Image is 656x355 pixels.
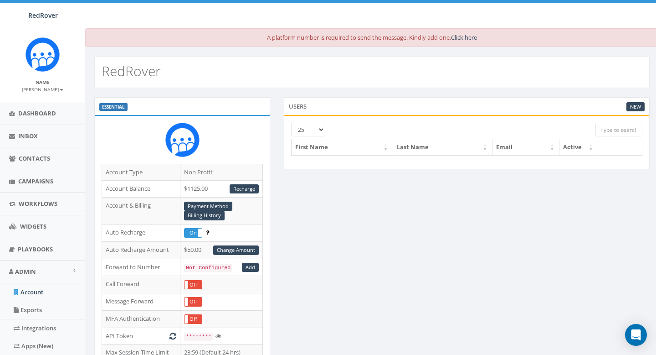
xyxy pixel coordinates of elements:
td: Account Type [102,164,180,181]
a: New [626,102,645,112]
a: Add [242,263,259,272]
div: OnOff [184,228,202,238]
label: ESSENTIAL [99,103,128,111]
td: $50.00 [180,241,263,259]
a: Change Amount [213,245,259,255]
div: OnOff [184,314,202,324]
label: Off [184,281,202,289]
td: $1125.00 [180,180,263,198]
span: Workflows [19,199,57,208]
div: Users [284,97,650,115]
td: Auto Recharge [102,224,180,241]
td: API Token [102,328,180,345]
small: Name [36,79,50,85]
td: Account & Billing [102,198,180,224]
a: Recharge [230,184,259,194]
input: Type to search [595,123,642,136]
span: Inbox [18,132,38,140]
th: First Name [292,139,393,155]
a: Click here [451,33,477,42]
th: Last Name [393,139,492,155]
span: Playbooks [18,245,53,253]
label: On [184,229,202,237]
span: Widgets [20,222,46,230]
small: [PERSON_NAME] [22,86,63,93]
th: Active [559,139,598,155]
td: Auto Recharge Amount [102,241,180,259]
td: Account Balance [102,180,180,198]
a: Payment Method [184,202,232,211]
td: Non Profit [180,164,263,181]
td: MFA Authentication [102,310,180,328]
span: Contacts [19,154,50,162]
img: Rally_Corp_Icon.png [165,123,200,157]
td: Message Forward [102,293,180,311]
span: Campaigns [18,177,53,185]
td: Call Forward [102,276,180,293]
a: [PERSON_NAME] [22,85,63,93]
label: Off [184,298,202,306]
div: Open Intercom Messenger [625,324,647,346]
code: Not Configured [184,264,232,272]
a: Billing History [184,211,225,220]
span: Enable to prevent campaign failure. [206,228,209,236]
span: RedRover [28,11,58,20]
span: Dashboard [18,109,56,117]
img: Rally_Corp_Icon.png [26,37,60,72]
th: Email [492,139,559,155]
label: Off [184,315,202,324]
div: OnOff [184,280,202,290]
h2: RedRover [102,63,161,78]
i: Generate New Token [169,333,176,339]
td: Forward to Number [102,259,180,276]
div: OnOff [184,297,202,307]
span: Admin [15,267,36,276]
